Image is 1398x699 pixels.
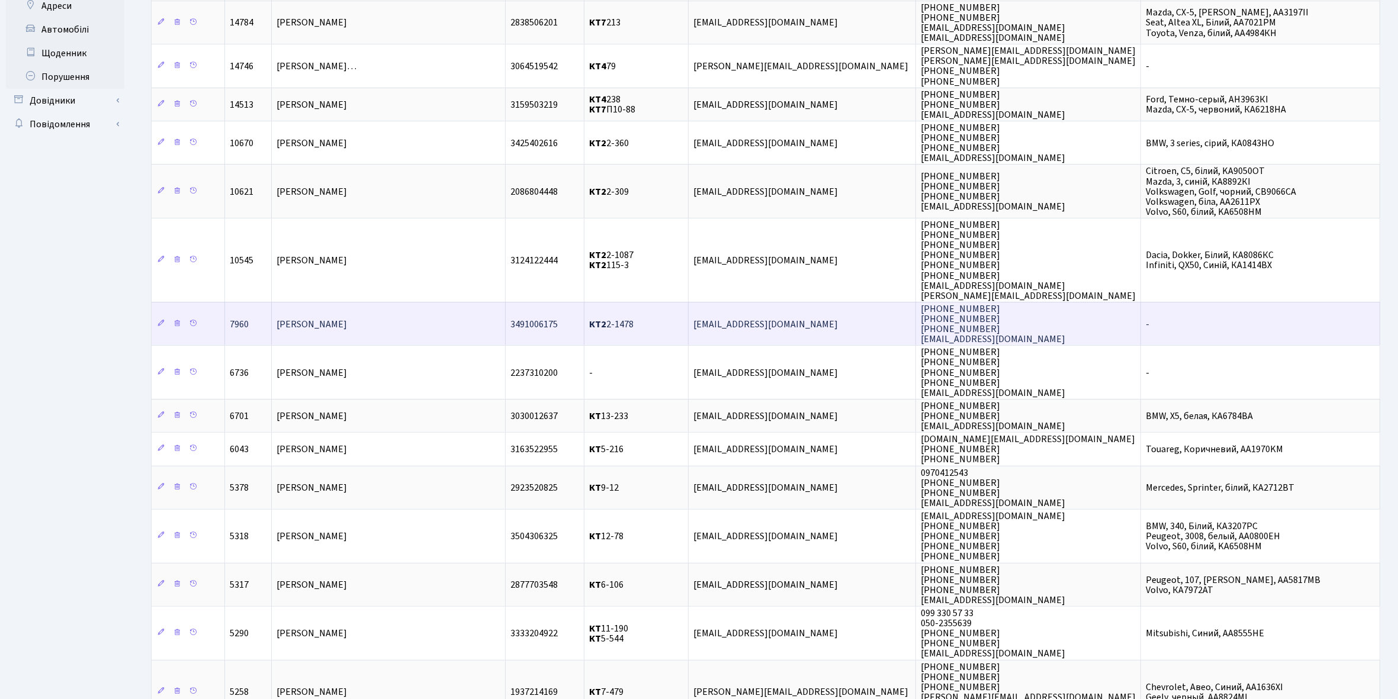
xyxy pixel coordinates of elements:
[589,410,628,423] span: 13-233
[6,41,124,65] a: Щоденник
[510,530,558,543] span: 3504306325
[277,481,347,494] span: [PERSON_NAME]
[230,443,249,456] span: 6043
[921,121,1065,165] span: [PHONE_NUMBER] [PHONE_NUMBER] [PHONE_NUMBER] [EMAIL_ADDRESS][DOMAIN_NAME]
[230,254,253,267] span: 10545
[1146,410,1253,423] span: BMW, Х5, белая, КА6784ВА
[277,627,347,640] span: [PERSON_NAME]
[230,185,253,198] span: 10621
[1146,93,1286,116] span: Ford, Темно-серый, АН3963КІ Mazda, CX-5, червоний, КА6218НА
[589,60,606,73] b: КТ4
[921,433,1135,466] span: [DOMAIN_NAME][EMAIL_ADDRESS][DOMAIN_NAME] [PHONE_NUMBER] [PHONE_NUMBER]
[589,443,601,456] b: КТ
[589,259,606,272] b: КТ2
[921,170,1065,213] span: [PHONE_NUMBER] [PHONE_NUMBER] [PHONE_NUMBER] [EMAIL_ADDRESS][DOMAIN_NAME]
[230,366,249,379] span: 6736
[230,481,249,494] span: 5378
[589,578,624,591] span: 6-106
[277,530,347,543] span: [PERSON_NAME]
[277,366,347,379] span: [PERSON_NAME]
[589,137,629,150] span: 2-360
[277,137,347,150] span: [PERSON_NAME]
[693,366,838,379] span: [EMAIL_ADDRESS][DOMAIN_NAME]
[589,366,593,379] span: -
[589,318,634,331] span: 2-1478
[1146,60,1149,73] span: -
[230,627,249,640] span: 5290
[230,685,249,698] span: 5258
[589,249,606,262] b: КТ2
[277,443,347,456] span: [PERSON_NAME]
[693,185,838,198] span: [EMAIL_ADDRESS][DOMAIN_NAME]
[693,685,908,698] span: [PERSON_NAME][EMAIL_ADDRESS][DOMAIN_NAME]
[589,622,601,635] b: КТ
[589,685,624,698] span: 7-479
[510,137,558,150] span: 3425402616
[589,443,624,456] span: 5-216
[589,103,606,116] b: КТ7
[693,137,838,150] span: [EMAIL_ADDRESS][DOMAIN_NAME]
[589,685,601,698] b: КТ
[510,60,558,73] span: 3064519542
[277,254,347,267] span: [PERSON_NAME]
[921,1,1065,44] span: [PHONE_NUMBER] [PHONE_NUMBER] [EMAIL_ADDRESS][DOMAIN_NAME] [EMAIL_ADDRESS][DOMAIN_NAME]
[589,93,606,106] b: КТ4
[6,65,124,89] a: Порушення
[921,302,1065,346] span: [PHONE_NUMBER] [PHONE_NUMBER] [PHONE_NUMBER] [EMAIL_ADDRESS][DOMAIN_NAME]
[510,98,558,111] span: 3159503219
[230,17,253,30] span: 14784
[277,410,347,423] span: [PERSON_NAME]
[230,98,253,111] span: 14513
[230,578,249,591] span: 5317
[589,185,629,198] span: 2-309
[589,632,601,645] b: КТ
[277,98,347,111] span: [PERSON_NAME]
[230,137,253,150] span: 10670
[510,685,558,698] span: 1937214169
[1146,165,1296,218] span: Citroen, C5, білий, KA9050OT Mazda, 3, синій, КА8892КІ Volkswagen, Golf, чорний, СВ9066СА Volkswa...
[277,685,347,698] span: [PERSON_NAME]
[230,318,249,331] span: 7960
[510,578,558,591] span: 2877703548
[510,17,558,30] span: 2838506201
[589,481,601,494] b: КТ
[693,60,908,73] span: [PERSON_NAME][EMAIL_ADDRESS][DOMAIN_NAME]
[589,410,601,423] b: КТ
[510,318,558,331] span: 3491006175
[1146,520,1280,553] span: BMW, 340, Білий, КА3207РС Peugeot, 3008, белый, AA0800EH Volvo, S60, білий, KA6508HM
[230,410,249,423] span: 6701
[510,410,558,423] span: 3030012637
[6,112,124,136] a: Повідомлення
[589,530,624,543] span: 12-78
[277,185,347,198] span: [PERSON_NAME]
[589,622,628,645] span: 11-190 5-544
[510,366,558,379] span: 2237310200
[693,481,838,494] span: [EMAIL_ADDRESS][DOMAIN_NAME]
[589,17,621,30] span: 213
[589,60,616,73] span: 79
[693,530,838,543] span: [EMAIL_ADDRESS][DOMAIN_NAME]
[921,400,1065,433] span: [PHONE_NUMBER] [PHONE_NUMBER] [EMAIL_ADDRESS][DOMAIN_NAME]
[230,60,253,73] span: 14746
[589,137,606,150] b: КТ2
[589,318,606,331] b: КТ2
[1146,574,1320,597] span: Peugeot, 107, [PERSON_NAME], АА5817МВ Volvo, КА7972АТ
[6,89,124,112] a: Довідники
[921,607,1065,660] span: 099 330 57 33 050-2355639 [PHONE_NUMBER] [PHONE_NUMBER] [EMAIL_ADDRESS][DOMAIN_NAME]
[921,563,1065,607] span: [PHONE_NUMBER] [PHONE_NUMBER] [PHONE_NUMBER] [EMAIL_ADDRESS][DOMAIN_NAME]
[510,443,558,456] span: 3163522955
[589,93,635,116] span: 238 П10-88
[1146,249,1274,272] span: Dacia, Dokker, Білий, КА8086КС Infiniti, QX50, Синій, КА1414ВХ
[1146,6,1309,39] span: Mazda, CX-5, [PERSON_NAME], АА3197ІІ Seat, Altea XL, Білий, АА7021РМ Toyota, Venza, білий, АА4984КН
[693,578,838,591] span: [EMAIL_ADDRESS][DOMAIN_NAME]
[510,185,558,198] span: 2086804448
[921,44,1136,88] span: [PERSON_NAME][EMAIL_ADDRESS][DOMAIN_NAME] [PERSON_NAME][EMAIL_ADDRESS][DOMAIN_NAME] [PHONE_NUMBER...
[510,627,558,640] span: 3333204922
[693,98,838,111] span: [EMAIL_ADDRESS][DOMAIN_NAME]
[693,254,838,267] span: [EMAIL_ADDRESS][DOMAIN_NAME]
[589,578,601,591] b: КТ
[693,17,838,30] span: [EMAIL_ADDRESS][DOMAIN_NAME]
[277,60,356,73] span: [PERSON_NAME]…
[1146,443,1283,456] span: Touareg, Коричневий, AA1970KM
[589,530,601,543] b: КТ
